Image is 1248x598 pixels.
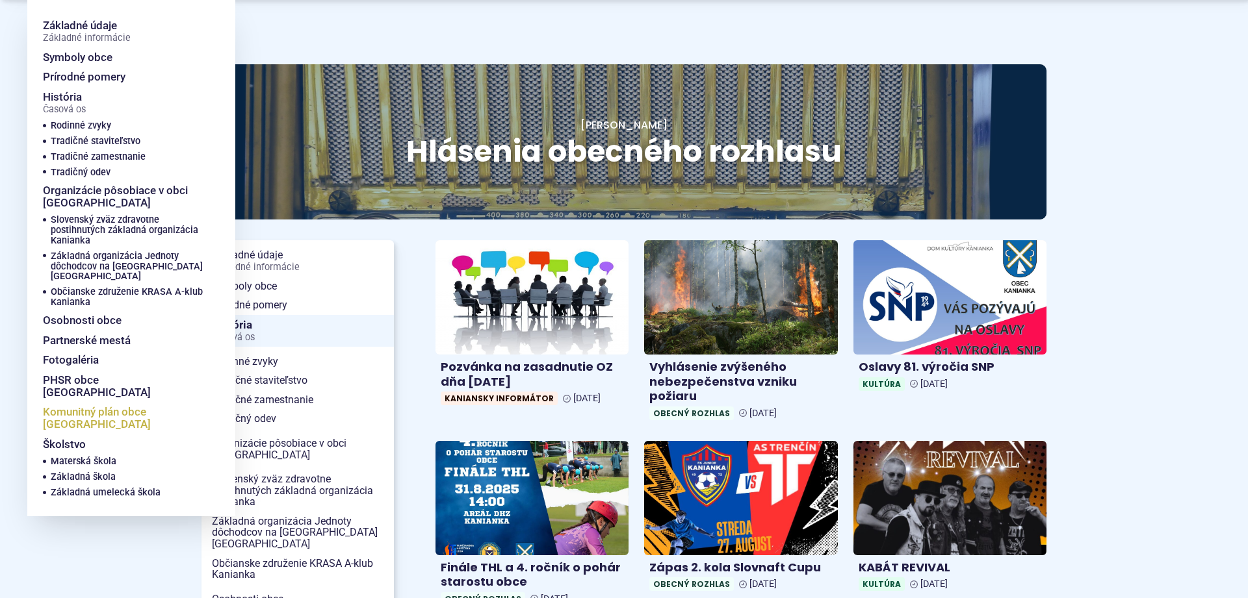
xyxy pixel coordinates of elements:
[859,577,905,591] span: Kultúra
[51,249,204,285] a: Základná organizácia Jednoty dôchodcov na [GEOGRAPHIC_DATA] [GEOGRAPHIC_DATA]
[644,240,837,425] a: Vyhlásenie zvýšeného nebezpečenstva vzniku požiaru Obecný rozhlas [DATE]
[43,181,204,212] a: Organizácie pôsobiace v obci [GEOGRAPHIC_DATA]
[43,16,131,47] span: Základné údaje
[212,262,383,273] span: Základné informácie
[644,441,837,596] a: Zápas 2. kola Slovnaft Cupu Obecný rozhlas [DATE]
[435,240,629,410] a: Pozvánka na zasadnutie OZ dňa [DATE] Kaniansky informátor [DATE]
[43,87,183,119] a: HistóriaČasová os
[201,434,394,464] a: Organizácie pôsobiace v obci [GEOGRAPHIC_DATA]
[212,409,383,429] span: Tradičný odev
[51,469,116,485] span: Základná škola
[43,105,86,115] span: Časová os
[43,310,204,330] a: Osobnosti obce
[649,577,734,591] span: Obecný rozhlas
[920,579,948,590] span: [DATE]
[43,16,204,47] a: Základné údajeZákladné informácie
[441,392,558,405] span: Kaniansky informátor
[201,277,394,296] a: Symboly obce
[201,295,394,315] a: Prírodné pomery
[51,454,199,469] a: Materská škola
[212,277,383,296] span: Symboly obce
[51,149,146,165] span: Tradičné zamestnanie
[43,330,204,351] a: Partnerské mestá
[43,87,86,119] span: História
[51,165,199,181] a: Tradičný odev
[649,406,734,420] span: Obecný rozhlas
[43,434,183,455] a: Školstvo
[43,67,204,87] a: Prírodné pomery
[859,560,1041,575] h4: KABÁT REVIVAL
[43,370,204,402] a: PHSR obce [GEOGRAPHIC_DATA]
[43,350,204,370] a: Fotogaléria
[406,131,842,172] span: Hlásenia obecného rozhlasu
[649,560,832,575] h4: Zápas 2. kola Slovnaft Cupu
[441,560,623,590] h4: Finále THL a 4. ročník o pohár starostu obce
[43,47,204,68] a: Symboly obce
[649,360,832,404] h4: Vyhlásenie zvýšeného nebezpečenstva vzniku požiaru
[920,379,948,390] span: [DATE]
[212,352,383,371] span: Rodinné zvyky
[43,434,86,455] span: Školstvo
[201,390,394,410] a: Tradičné zamestnanie
[212,295,383,315] span: Prírodné pomery
[51,165,110,181] span: Tradičný odev
[212,434,383,464] span: Organizácie pôsobiace v obci [GEOGRAPHIC_DATA]
[212,245,383,276] span: Základné údaje
[749,579,777,590] span: [DATE]
[43,67,125,87] span: Prírodné pomery
[51,212,204,249] a: Slovenský zväz zdravotne postihnutých základná organizácia Kanianka
[859,377,905,391] span: Kultúra
[201,245,394,276] a: Základné údajeZákladné informácie
[853,441,1046,596] a: KABÁT REVIVAL Kultúra [DATE]
[43,310,122,330] span: Osobnosti obce
[51,454,116,469] span: Materská škola
[43,47,112,68] span: Symboly obce
[201,371,394,390] a: Tradičné staviteľstvo
[43,330,131,351] span: Partnerské mestá
[749,408,777,419] span: [DATE]
[212,332,383,343] span: Časová os
[51,149,199,165] a: Tradičné zamestnanie
[212,469,383,512] span: Slovenský zväz zdravotne postihnutých základná organizácia Kanianka
[51,485,161,501] span: Základná umelecká škola
[212,390,383,410] span: Tradičné zamestnanie
[51,485,199,501] a: Základná umelecká škola
[201,315,394,347] a: HistóriaČasová os
[43,350,99,370] span: Fotogaléria
[441,360,623,389] h4: Pozvánka na zasadnutie OZ dňa [DATE]
[859,360,1041,375] h4: Oslavy 81. výročia SNP
[51,134,140,149] span: Tradičné staviteľstvo
[580,118,668,132] a: [PERSON_NAME]
[51,118,111,134] span: Rodinné zvyky
[573,393,601,404] span: [DATE]
[43,33,131,44] span: Základné informácie
[51,118,199,134] a: Rodinné zvyky
[212,315,383,347] span: História
[212,371,383,390] span: Tradičné staviteľstvo
[201,512,394,554] a: Základná organizácia Jednoty dôchodcov na [GEOGRAPHIC_DATA] [GEOGRAPHIC_DATA]
[201,409,394,429] a: Tradičný odev
[201,352,394,371] a: Rodinné zvyky
[51,284,204,310] a: Občianske združenie KRASA A-klub Kanianka
[212,512,383,554] span: Základná organizácia Jednoty dôchodcov na [GEOGRAPHIC_DATA] [GEOGRAPHIC_DATA]
[51,469,199,485] a: Základná škola
[201,554,394,584] a: Občianske združenie KRASA A-klub Kanianka
[43,402,204,434] a: Komunitný plán obce [GEOGRAPHIC_DATA]
[212,554,383,584] span: Občianske združenie KRASA A-klub Kanianka
[51,134,199,149] a: Tradičné staviteľstvo
[853,240,1046,395] a: Oslavy 81. výročia SNP Kultúra [DATE]
[201,469,394,512] a: Slovenský zväz zdravotne postihnutých základná organizácia Kanianka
